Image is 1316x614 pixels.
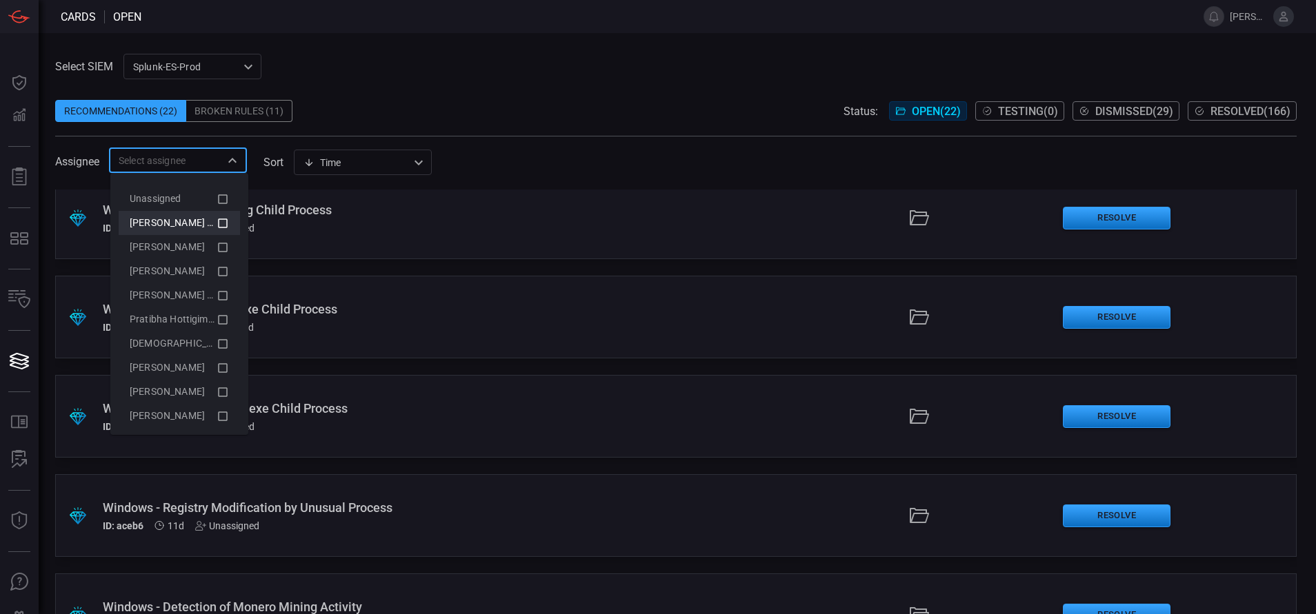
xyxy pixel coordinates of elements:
button: Inventory [3,283,36,316]
span: Dismissed ( 29 ) [1095,105,1173,118]
div: Windows - Unusual Windbg Child Process [103,203,537,217]
li: bob blake [119,356,240,380]
li: Derrick Ferrier [119,259,240,283]
button: MITRE - Detection Posture [3,222,36,255]
div: Windows - Unusual logger.exe Child Process [103,401,537,416]
li: Mason Brand [119,283,240,307]
li: eric coffy [119,404,240,428]
h5: ID: aceb6 [103,520,143,531]
li: Vedang Ranmale [119,331,240,356]
div: Windows - Detection of Monero Mining Activity [103,600,537,614]
span: [DEMOGRAPHIC_DATA][PERSON_NAME] [130,338,308,349]
div: Windows - Registry Modification by Unusual Process [103,500,537,515]
span: Status: [844,105,878,118]
button: Ask Us A Question [3,566,36,599]
span: Open ( 22 ) [912,105,961,118]
button: Resolve [1063,405,1170,428]
span: [PERSON_NAME] [130,362,205,373]
h5: ID: 54b85 [103,421,144,432]
h5: ID: 502dd [103,223,144,234]
button: Reports [3,161,36,194]
input: Select assignee [113,152,220,169]
label: sort [263,156,283,169]
span: Cards [61,10,96,23]
button: Resolved(166) [1188,101,1297,121]
p: Splunk-ES-Prod [133,60,239,74]
div: Recommendations (22) [55,100,186,122]
div: Unassigned [195,520,259,531]
button: Detections [3,99,36,132]
button: Threat Intelligence [3,504,36,538]
div: Time [303,156,410,170]
button: Dashboard [3,66,36,99]
button: Dismissed(29) [1073,101,1179,121]
span: Resolved ( 166 ) [1210,105,1290,118]
li: Unassigned [119,187,240,211]
button: Cards [3,345,36,378]
li: Aravind Chinthala (Myself) [119,211,240,235]
button: Resolve [1063,306,1170,329]
h5: ID: c107a [103,322,143,333]
button: ALERT ANALYSIS [3,443,36,476]
div: Broken Rules (11) [186,100,292,122]
li: Andrew Ghobrial [119,235,240,259]
label: Select SIEM [55,60,113,73]
li: Pratibha Hottigimath [119,307,240,331]
button: Resolve [1063,504,1170,527]
span: [PERSON_NAME] [130,386,205,397]
span: Testing ( 0 ) [998,105,1058,118]
span: [PERSON_NAME] (Myself) [130,217,243,228]
span: [PERSON_NAME].[PERSON_NAME] [1230,11,1268,22]
button: Open(22) [889,101,967,121]
span: Unassigned [130,193,181,204]
span: Pratibha Hottigimath [130,314,223,325]
span: [PERSON_NAME] [130,241,205,252]
span: Assignee [55,155,99,168]
span: open [113,10,141,23]
span: [PERSON_NAME] [130,265,205,276]
span: [PERSON_NAME] Brand [130,289,234,300]
button: Resolve [1063,207,1170,229]
div: Windows - Unusual ntsd.exe Child Process [103,302,537,316]
span: Aug 31, 2025 11:50 AM [168,520,184,531]
button: Rule Catalog [3,406,36,439]
button: Close [223,151,242,170]
span: [PERSON_NAME] [130,410,205,421]
li: drew garthe [119,380,240,404]
button: Testing(0) [975,101,1064,121]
